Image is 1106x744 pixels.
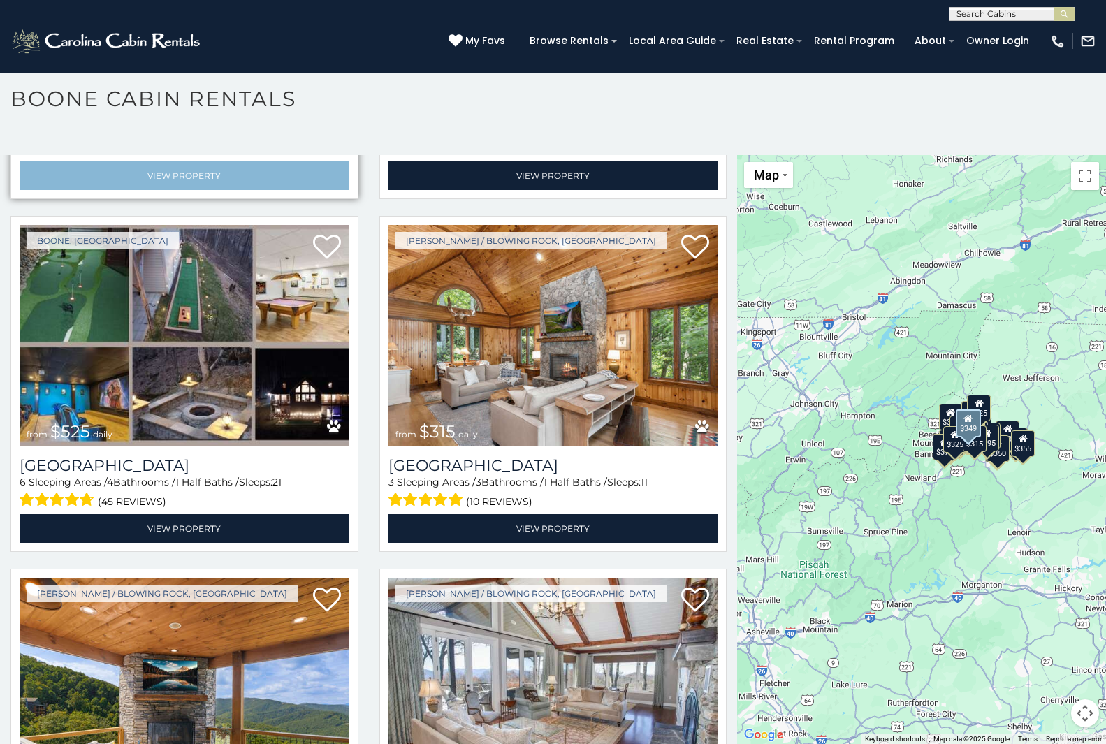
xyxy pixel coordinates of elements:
span: Map data ©2025 Google [933,735,1010,743]
span: 6 [20,476,26,488]
a: View Property [20,161,349,190]
img: White-1-2.png [10,27,204,55]
a: Open this area in Google Maps (opens a new window) [741,726,787,744]
div: $325 [943,425,967,452]
span: (45 reviews) [98,493,166,511]
a: View Property [20,514,349,543]
div: $305 [939,403,963,430]
div: $930 [996,421,1019,447]
a: [PERSON_NAME] / Blowing Rock, [GEOGRAPHIC_DATA] [27,585,298,602]
img: Chimney Island [388,225,718,446]
div: Sleeping Areas / Bathrooms / Sleeps: [388,475,718,511]
span: daily [458,429,478,439]
span: 3 [476,476,481,488]
img: mail-regular-white.png [1080,34,1096,49]
div: $350 [986,435,1010,462]
span: 1 Half Baths / [544,476,607,488]
span: $315 [419,421,456,442]
span: Map [754,168,779,182]
div: $525 [968,394,991,421]
span: 4 [107,476,113,488]
button: Map camera controls [1071,699,1099,727]
button: Keyboard shortcuts [865,734,925,744]
button: Change map style [744,162,793,188]
a: About [908,30,953,52]
span: (10 reviews) [466,493,532,511]
a: Chimney Island from $315 daily [388,225,718,446]
a: Browse Rentals [523,30,616,52]
span: 11 [641,476,648,488]
img: Google [741,726,787,744]
span: daily [93,429,112,439]
span: 3 [388,476,394,488]
h3: Wildlife Manor [20,456,349,475]
a: [PERSON_NAME] / Blowing Rock, [GEOGRAPHIC_DATA] [395,232,667,249]
div: $349 [956,409,981,437]
img: phone-regular-white.png [1050,34,1065,49]
a: Add to favorites [313,233,341,263]
div: Sleeping Areas / Bathrooms / Sleeps: [20,475,349,511]
span: 21 [272,476,282,488]
a: Boone, [GEOGRAPHIC_DATA] [27,232,179,249]
div: $315 [963,425,987,452]
button: Toggle fullscreen view [1071,162,1099,190]
span: My Favs [465,34,505,48]
a: Wildlife Manor from $525 daily [20,225,349,446]
a: [GEOGRAPHIC_DATA] [388,456,718,475]
a: [PERSON_NAME] / Blowing Rock, [GEOGRAPHIC_DATA] [395,585,667,602]
a: Local Area Guide [622,30,723,52]
span: 1 Half Baths / [175,476,239,488]
a: [GEOGRAPHIC_DATA] [20,456,349,475]
a: Rental Program [807,30,901,52]
a: Add to favorites [681,586,709,615]
span: from [395,429,416,439]
a: View Property [388,514,718,543]
a: Terms [1018,735,1038,743]
div: $375 [933,433,956,460]
span: $525 [50,421,90,442]
img: Wildlife Manor [20,225,349,446]
span: from [27,429,48,439]
a: Add to favorites [313,586,341,615]
a: My Favs [449,34,509,49]
a: Real Estate [729,30,801,52]
div: $695 [975,425,999,451]
h3: Chimney Island [388,456,718,475]
div: $355 [1012,430,1035,457]
a: View Property [388,161,718,190]
a: Owner Login [959,30,1036,52]
a: Report a map error [1046,735,1102,743]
